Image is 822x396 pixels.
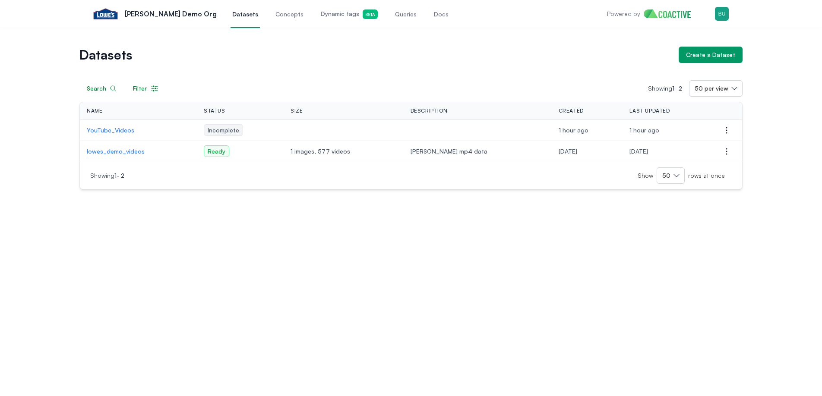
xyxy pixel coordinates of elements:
[87,107,102,114] span: Name
[204,124,243,136] span: Incomplete
[679,47,743,63] button: Create a Dataset
[232,10,258,19] span: Datasets
[629,107,670,114] span: Last Updated
[291,147,397,156] span: 1 images, 577 videos
[644,9,698,18] img: Home
[79,49,672,61] h1: Datasets
[715,7,729,21] img: Menu for the logged in user
[559,126,588,134] span: Thursday, August 14, 2025 at 5:13:24 PM UTC
[607,9,640,18] p: Powered by
[87,147,190,156] a: lowes_demo_videos
[662,171,670,180] span: 50
[291,107,303,114] span: Size
[363,9,378,19] span: Beta
[695,84,728,93] span: 50 per view
[559,148,577,155] span: Thursday, August 1, 2024 at 7:11:17 PM UTC
[121,172,124,179] span: 2
[133,84,159,93] div: Filter
[87,84,117,93] div: Search
[685,171,725,180] span: rows at once
[672,85,674,92] span: 1
[204,107,225,114] span: Status
[321,9,378,19] span: Dynamic tags
[648,84,689,93] p: Showing -
[90,171,304,180] p: Showing -
[679,85,682,92] span: 2
[638,171,657,180] span: Show
[204,145,229,157] span: Ready
[629,126,659,134] span: Thursday, August 14, 2025 at 5:13:24 PM UTC
[114,172,117,179] span: 1
[93,7,118,21] img: Lowe's Demo Org
[275,10,304,19] span: Concepts
[686,50,735,59] div: Create a Dataset
[87,126,190,135] a: YouTube_Videos
[395,10,417,19] span: Queries
[411,107,448,114] span: Description
[559,107,584,114] span: Created
[126,80,166,97] button: Filter
[125,9,217,19] p: [PERSON_NAME] Demo Org
[657,167,685,184] button: 50
[79,80,124,97] button: Search
[629,148,648,155] span: Friday, August 2, 2024 at 1:59:34 AM UTC
[689,80,743,97] button: 50 per view
[411,147,545,156] span: [PERSON_NAME] mp4 data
